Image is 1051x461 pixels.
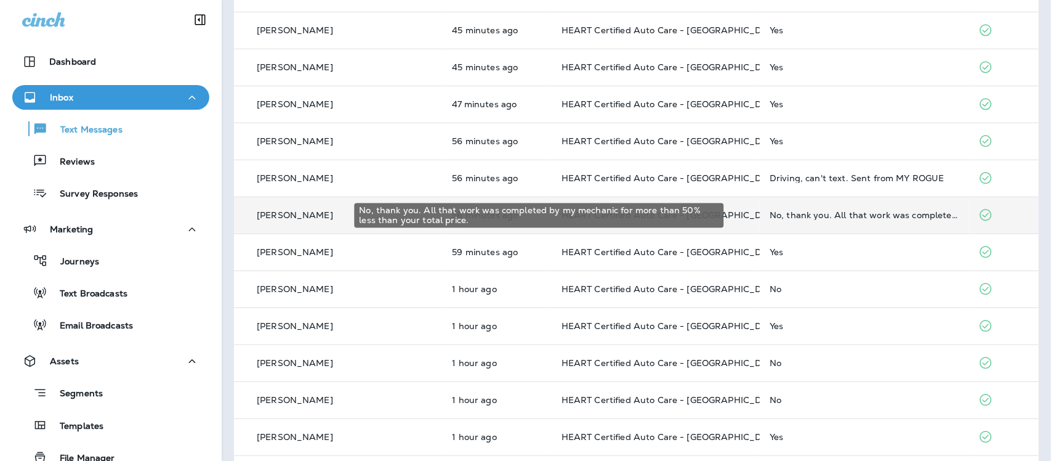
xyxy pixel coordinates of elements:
[452,62,541,72] p: Sep 4, 2025 09:30 AM
[12,248,209,274] button: Journeys
[257,173,333,183] p: [PERSON_NAME]
[562,173,783,184] span: HEART Certified Auto Care - [GEOGRAPHIC_DATA]
[48,124,123,136] p: Text Messages
[452,395,541,405] p: Sep 4, 2025 09:03 AM
[562,431,783,443] span: HEART Certified Auto Care - [GEOGRAPHIC_DATA]
[257,25,333,35] p: [PERSON_NAME]
[257,432,333,442] p: [PERSON_NAME]
[12,217,209,242] button: Marketing
[770,284,958,294] div: No
[47,288,127,300] p: Text Broadcasts
[47,421,103,433] p: Templates
[257,284,333,294] p: [PERSON_NAME]
[452,173,541,183] p: Sep 4, 2025 09:19 AM
[770,99,958,109] div: Yes
[770,25,958,35] div: Yes
[562,357,783,369] span: HEART Certified Auto Care - [GEOGRAPHIC_DATA]
[452,99,541,109] p: Sep 4, 2025 09:28 AM
[49,57,96,67] p: Dashboard
[562,62,783,73] span: HEART Certified Auto Care - [GEOGRAPHIC_DATA]
[12,180,209,206] button: Survey Responses
[183,7,217,32] button: Collapse Sidebar
[562,99,783,110] span: HEART Certified Auto Care - [GEOGRAPHIC_DATA]
[257,395,333,405] p: [PERSON_NAME]
[452,284,541,294] p: Sep 4, 2025 09:09 AM
[770,395,958,405] div: No
[452,358,541,368] p: Sep 4, 2025 09:04 AM
[12,349,209,373] button: Assets
[257,321,333,331] p: [PERSON_NAME]
[562,394,783,406] span: HEART Certified Auto Care - [GEOGRAPHIC_DATA]
[12,116,209,142] button: Text Messages
[562,25,783,36] span: HEART Certified Auto Care - [GEOGRAPHIC_DATA]
[47,189,138,200] p: Survey Responses
[562,136,783,147] span: HEART Certified Auto Care - [GEOGRAPHIC_DATA]
[257,358,333,368] p: [PERSON_NAME]
[770,247,958,257] div: Yes
[562,247,783,258] span: HEART Certified Auto Care - [GEOGRAPHIC_DATA]
[50,356,79,366] p: Assets
[50,224,93,234] p: Marketing
[452,432,541,442] p: Sep 4, 2025 09:03 AM
[770,358,958,368] div: No
[770,62,958,72] div: Yes
[47,157,95,168] p: Reviews
[47,388,103,401] p: Segments
[770,321,958,331] div: Yes
[257,99,333,109] p: [PERSON_NAME]
[257,247,333,257] p: [PERSON_NAME]
[562,284,783,295] span: HEART Certified Auto Care - [GEOGRAPHIC_DATA]
[12,412,209,438] button: Templates
[12,312,209,338] button: Email Broadcasts
[257,136,333,146] p: [PERSON_NAME]
[770,173,958,183] div: Driving, can't text. Sent from MY ROGUE
[452,136,541,146] p: Sep 4, 2025 09:19 AM
[770,210,958,220] div: No, thank you. All that work was completed by my mechanic for more than 50% less than your total ...
[770,432,958,442] div: Yes
[12,148,209,174] button: Reviews
[48,256,99,268] p: Journeys
[12,49,209,74] button: Dashboard
[452,25,541,35] p: Sep 4, 2025 09:30 AM
[50,92,73,102] p: Inbox
[562,320,783,332] span: HEART Certified Auto Care - [GEOGRAPHIC_DATA]
[12,380,209,406] button: Segments
[12,280,209,306] button: Text Broadcasts
[770,136,958,146] div: Yes
[12,85,209,110] button: Inbox
[257,62,333,72] p: [PERSON_NAME]
[355,203,724,228] div: No, thank you. All that work was completed by my mechanic for more than 50% less than your total ...
[452,247,541,257] p: Sep 4, 2025 09:16 AM
[47,320,133,332] p: Email Broadcasts
[257,210,333,220] p: [PERSON_NAME]
[452,321,541,331] p: Sep 4, 2025 09:04 AM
